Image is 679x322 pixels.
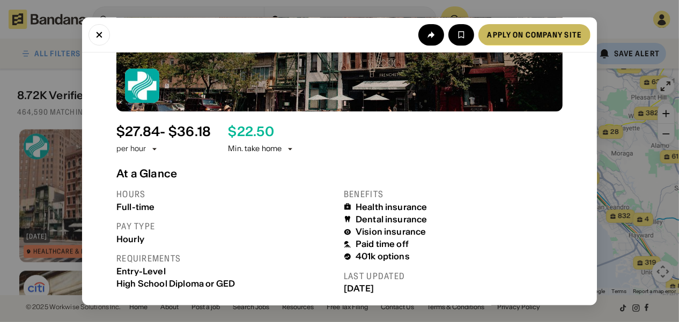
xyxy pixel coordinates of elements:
[116,252,335,264] div: Requirements
[344,283,563,294] div: [DATE]
[344,270,563,281] div: Last updated
[356,251,410,261] div: 401k options
[356,214,427,224] div: Dental insurance
[116,124,211,139] div: $ 27.84 - $36.18
[88,24,110,45] button: Close
[125,68,159,102] img: Sutter Health logo
[116,167,563,179] div: At a Glance
[116,278,335,288] div: High School Diploma or GED
[116,188,335,199] div: Hours
[356,239,409,249] div: Paid time off
[356,201,427,212] div: Health insurance
[116,201,335,212] div: Full-time
[116,266,335,276] div: Entry-Level
[344,188,563,199] div: Benefits
[228,144,294,154] div: Min. take home
[356,227,426,237] div: Vision insurance
[228,124,274,139] div: $ 22.50
[487,31,582,38] div: Apply on company site
[116,220,335,231] div: Pay type
[116,234,335,244] div: Hourly
[116,144,146,154] div: per hour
